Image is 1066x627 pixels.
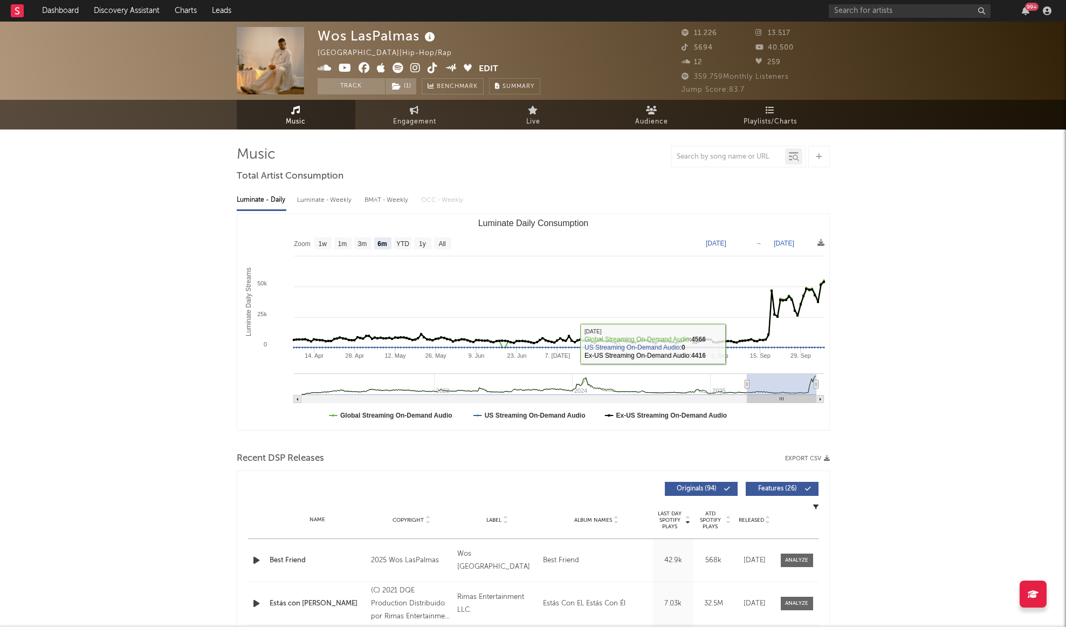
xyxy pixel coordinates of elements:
[237,191,286,209] div: Luminate - Daily
[396,240,409,248] text: YTD
[755,240,762,247] text: →
[543,554,579,567] div: Best Friend
[682,44,713,51] span: 5694
[457,548,538,574] div: Wos [GEOGRAPHIC_DATA]
[753,486,802,492] span: Features ( 26 )
[318,27,438,45] div: Wos LasPalmas
[574,517,612,523] span: Album Names
[682,86,745,93] span: Jump Score: 83.7
[630,352,647,359] text: 4. Aug
[682,59,702,66] span: 12
[257,280,267,287] text: 50k
[484,412,585,419] text: US Streaming On-Demand Audio
[244,268,252,336] text: Luminate Daily Streams
[318,78,385,94] button: Track
[737,598,773,609] div: [DATE]
[1025,3,1039,11] div: 99 +
[737,555,773,566] div: [DATE]
[1022,6,1029,15] button: 99+
[297,191,354,209] div: Luminate - Weekly
[371,584,451,623] div: (C) 2021 DQE Production Distribuido por Rimas Entertainment LLC.
[478,219,588,228] text: Luminate Daily Consumption
[419,240,426,248] text: 1y
[438,240,445,248] text: All
[774,240,794,247] text: [DATE]
[671,153,785,161] input: Search by song name or URL
[682,30,717,37] span: 11.226
[746,482,819,496] button: Features(26)
[305,352,324,359] text: 14. Apr
[829,4,991,18] input: Search for artists
[616,412,727,419] text: Ex-US Streaming On-Demand Audio
[270,516,366,524] div: Name
[486,517,501,523] span: Label
[593,100,711,130] a: Audience
[755,30,790,37] span: 13.517
[393,517,424,523] span: Copyright
[672,486,721,492] span: Originals ( 94 )
[425,352,446,359] text: 26. May
[744,115,797,128] span: Playlists/Charts
[755,44,794,51] span: 40.500
[656,510,684,530] span: Last Day Spotify Plays
[384,352,406,359] text: 12. May
[437,80,478,93] span: Benchmark
[457,591,538,617] div: Rimas Entertainment LLC.
[377,240,387,248] text: 6m
[286,115,306,128] span: Music
[355,100,474,130] a: Engagement
[338,240,347,248] text: 1m
[294,240,311,248] text: Zoom
[669,352,689,359] text: 18. Aug
[739,517,764,523] span: Released
[257,311,267,317] text: 25k
[656,555,691,566] div: 42.9k
[270,598,366,609] a: Estás con [PERSON_NAME]
[422,78,484,94] a: Benchmark
[656,598,691,609] div: 7.03k
[237,452,324,465] span: Recent DSP Releases
[711,100,830,130] a: Playlists/Charts
[755,59,781,66] span: 259
[237,214,829,430] svg: Luminate Daily Consumption
[545,352,570,359] text: 7. [DATE]
[357,240,367,248] text: 3m
[318,240,327,248] text: 1w
[489,78,540,94] button: Summary
[479,63,498,76] button: Edit
[696,555,731,566] div: 568k
[503,84,534,90] span: Summary
[371,554,451,567] div: 2025 Wos LasPalmas
[790,352,811,359] text: 29. Sep
[583,352,612,359] text: 21. [DATE]
[543,597,625,610] div: Estás Con El, Estás Con Él
[526,115,540,128] span: Live
[270,555,366,566] a: Best Friend
[237,100,355,130] a: Music
[665,482,738,496] button: Originals(94)
[237,170,343,183] span: Total Artist Consumption
[711,352,728,359] text: 1. Sep
[345,352,364,359] text: 28. Apr
[696,598,731,609] div: 32.5M
[682,73,789,80] span: 359.759 Monthly Listeners
[386,78,416,94] button: (1)
[635,115,668,128] span: Audience
[785,455,830,462] button: Export CSV
[749,352,770,359] text: 15. Sep
[696,510,725,530] span: ATD Spotify Plays
[263,341,266,347] text: 0
[507,352,526,359] text: 23. Jun
[318,47,464,60] div: [GEOGRAPHIC_DATA] | Hip-Hop/Rap
[385,78,417,94] span: ( 1 )
[468,352,484,359] text: 9. Jun
[340,412,452,419] text: Global Streaming On-Demand Audio
[706,240,726,247] text: [DATE]
[364,191,410,209] div: BMAT - Weekly
[393,115,436,128] span: Engagement
[474,100,593,130] a: Live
